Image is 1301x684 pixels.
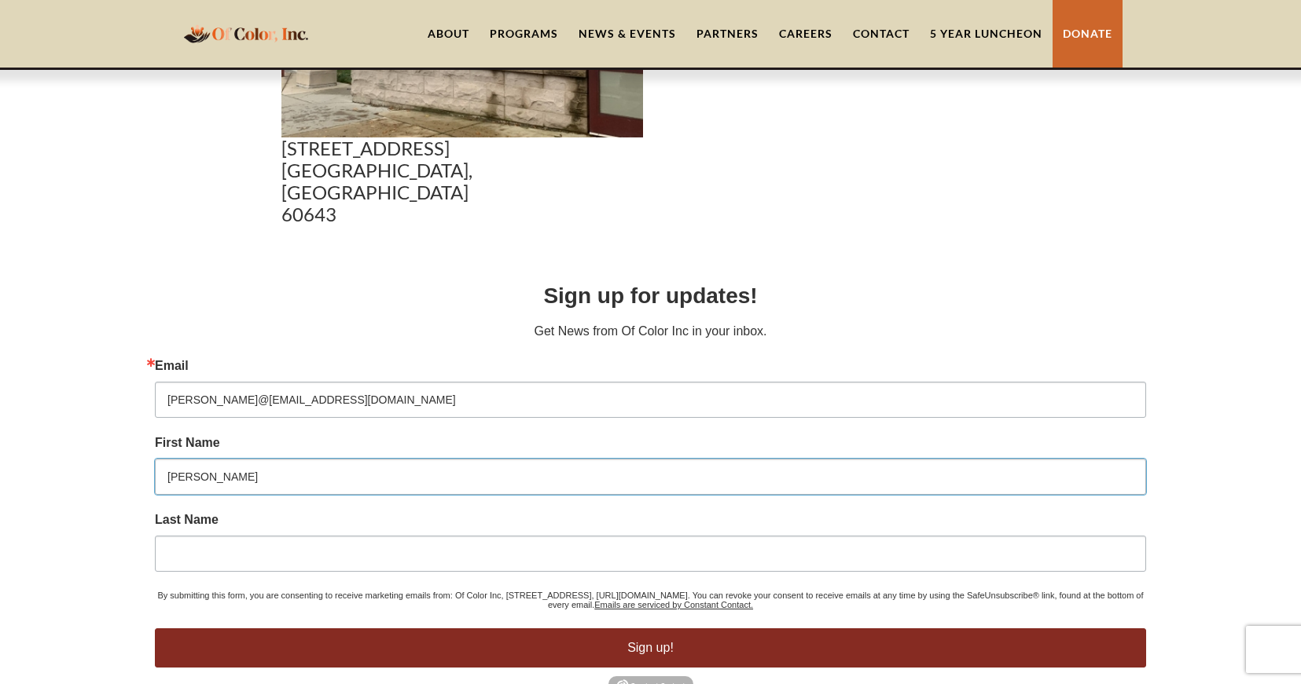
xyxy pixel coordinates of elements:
button: Sign up! [155,628,1146,668]
label: First Name [155,437,1146,449]
p: By submitting this form, you are consenting to receive marketing emails from: Of Color Inc, [STRE... [155,591,1146,609]
a: home [179,15,313,52]
label: Email [155,360,1146,372]
p: Get News from Of Color Inc in your inbox. [155,322,1146,341]
div: Programs [490,26,558,42]
p: [STREET_ADDRESS] [GEOGRAPHIC_DATA], [GEOGRAPHIC_DATA] 60643 [281,137,643,225]
a: Emails are serviced by Constant Contact. [594,600,753,609]
h2: Sign up for updates! [155,280,1146,313]
label: Last Name [155,514,1146,526]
